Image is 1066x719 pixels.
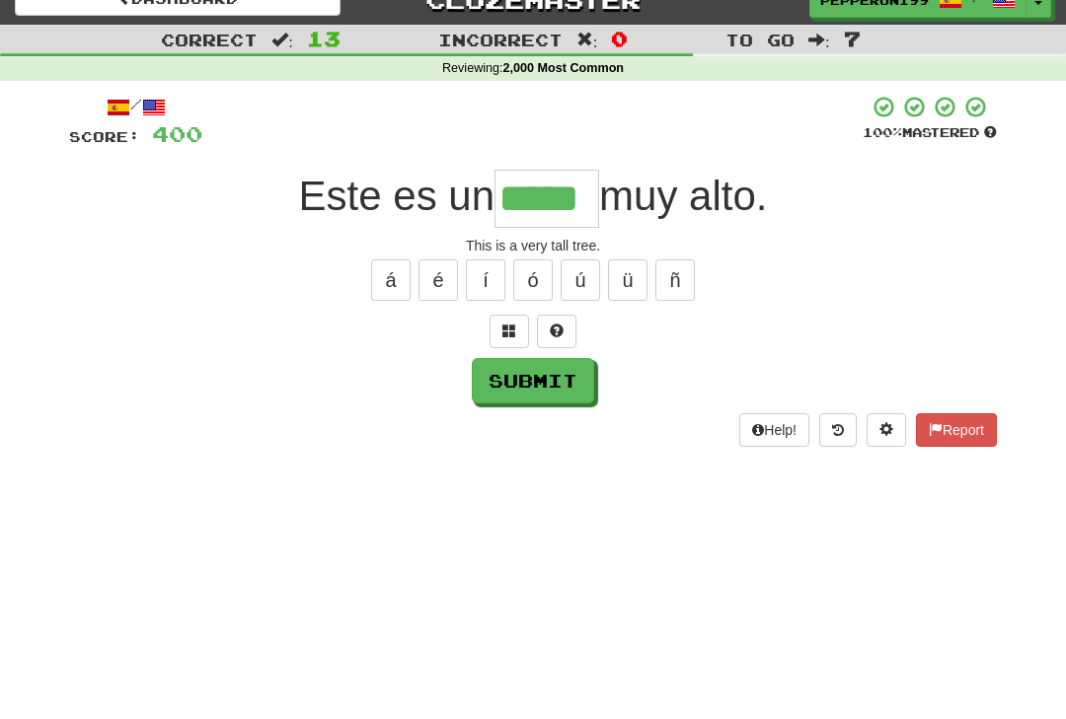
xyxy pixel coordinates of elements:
button: á [371,259,411,301]
div: This is a very tall tree. [69,236,997,255]
span: 400 [152,121,202,146]
span: Este es un [299,173,495,219]
button: ñ [655,259,695,301]
button: Switch sentence to multiple choice alt+p [490,315,529,348]
button: Submit [472,358,594,403]
span: 7 [844,27,861,50]
button: ü [608,259,647,301]
span: Score: [69,128,140,145]
span: : [576,32,598,48]
button: Report [916,413,997,447]
button: é [419,259,458,301]
span: 100 % [863,124,902,140]
button: ó [513,259,553,301]
span: 0 [611,27,628,50]
div: Mastered [863,124,997,142]
span: Incorrect [438,30,563,49]
span: Correct [161,30,258,49]
span: To go [725,30,795,49]
div: / [69,95,202,119]
button: í [466,259,505,301]
button: ú [561,259,600,301]
span: muy alto. [599,173,767,219]
button: Single letter hint - you only get 1 per sentence and score half the points! alt+h [537,315,576,348]
span: 13 [307,27,341,50]
button: Help! [739,413,809,447]
span: : [808,32,830,48]
span: : [271,32,293,48]
button: Round history (alt+y) [819,413,857,447]
strong: 2,000 Most Common [503,61,624,75]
